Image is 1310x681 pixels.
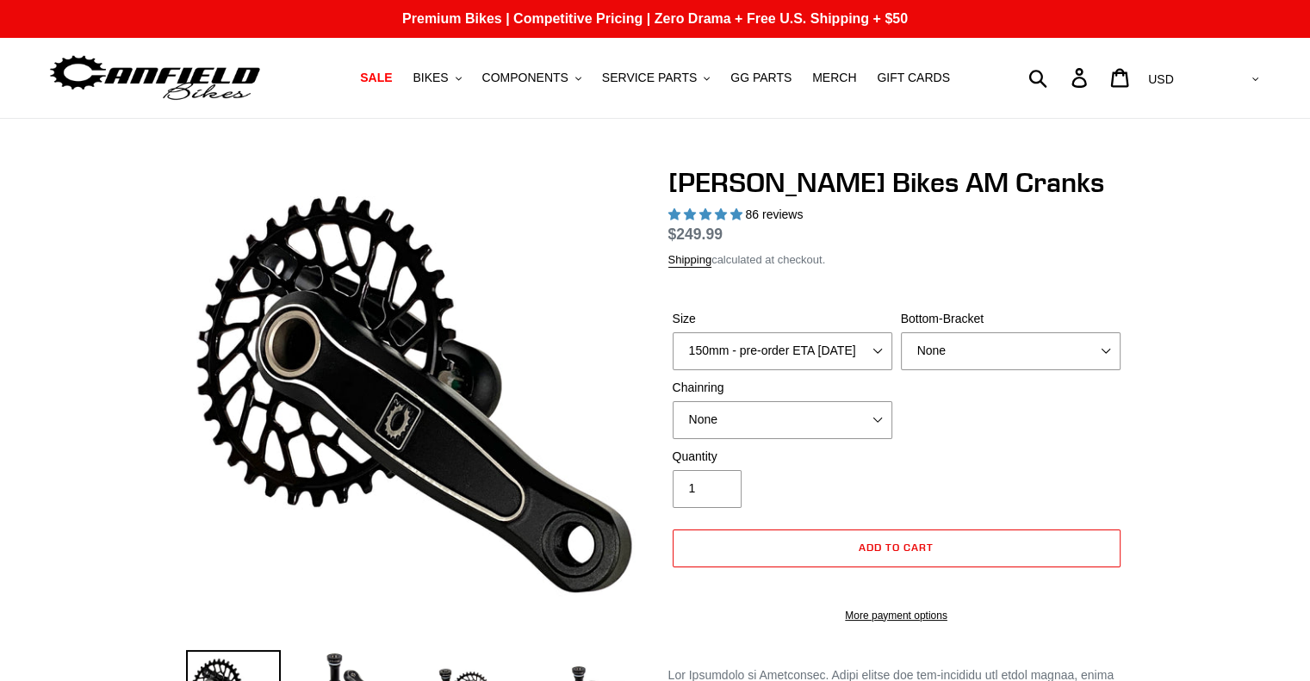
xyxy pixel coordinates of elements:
[668,251,1125,269] div: calculated at checkout.
[482,71,568,85] span: COMPONENTS
[730,71,792,85] span: GG PARTS
[673,529,1121,567] button: Add to cart
[859,541,934,554] span: Add to cart
[351,66,400,90] a: SALE
[901,310,1121,328] label: Bottom-Bracket
[804,66,865,90] a: MERCH
[602,71,697,85] span: SERVICE PARTS
[593,66,718,90] button: SERVICE PARTS
[868,66,959,90] a: GIFT CARDS
[1038,59,1082,96] input: Search
[413,71,448,85] span: BIKES
[474,66,590,90] button: COMPONENTS
[877,71,950,85] span: GIFT CARDS
[722,66,800,90] a: GG PARTS
[404,66,469,90] button: BIKES
[673,448,892,466] label: Quantity
[47,51,263,105] img: Canfield Bikes
[360,71,392,85] span: SALE
[668,226,723,243] span: $249.99
[745,207,803,221] span: 86 reviews
[668,253,712,268] a: Shipping
[673,379,892,397] label: Chainring
[668,166,1125,199] h1: [PERSON_NAME] Bikes AM Cranks
[673,608,1121,623] a: More payment options
[673,310,892,328] label: Size
[668,207,746,221] span: 4.97 stars
[812,71,856,85] span: MERCH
